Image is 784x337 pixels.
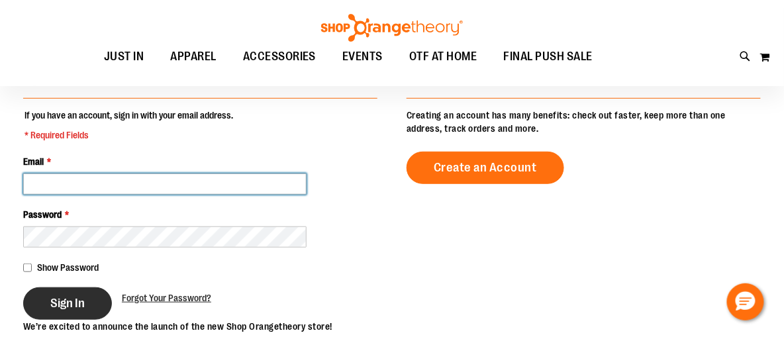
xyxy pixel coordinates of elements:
span: APPAREL [170,42,217,72]
a: APPAREL [157,42,230,72]
span: * Required Fields [24,128,233,142]
span: Forgot Your Password? [122,293,211,303]
span: JUST IN [104,42,144,72]
img: Shop Orangetheory [319,14,465,42]
span: EVENTS [342,42,383,72]
span: Sign In [50,296,85,311]
a: EVENTS [329,42,396,72]
a: Forgot Your Password? [122,291,211,305]
button: Sign In [23,287,112,320]
button: Hello, have a question? Let’s chat. [727,283,764,320]
span: OTF AT HOME [409,42,477,72]
span: Password [23,209,62,220]
span: FINAL PUSH SALE [504,42,593,72]
p: We’re excited to announce the launch of the new Shop Orangetheory store! [23,320,392,333]
a: OTF AT HOME [396,42,491,72]
span: Email [23,156,44,167]
a: FINAL PUSH SALE [491,42,607,72]
a: JUST IN [91,42,158,72]
a: Create an Account [407,152,564,184]
p: Creating an account has many benefits: check out faster, keep more than one address, track orders... [407,109,761,135]
legend: If you have an account, sign in with your email address. [23,109,234,142]
a: ACCESSORIES [230,42,330,72]
span: ACCESSORIES [243,42,317,72]
span: Create an Account [434,160,537,175]
span: Show Password [37,262,99,273]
